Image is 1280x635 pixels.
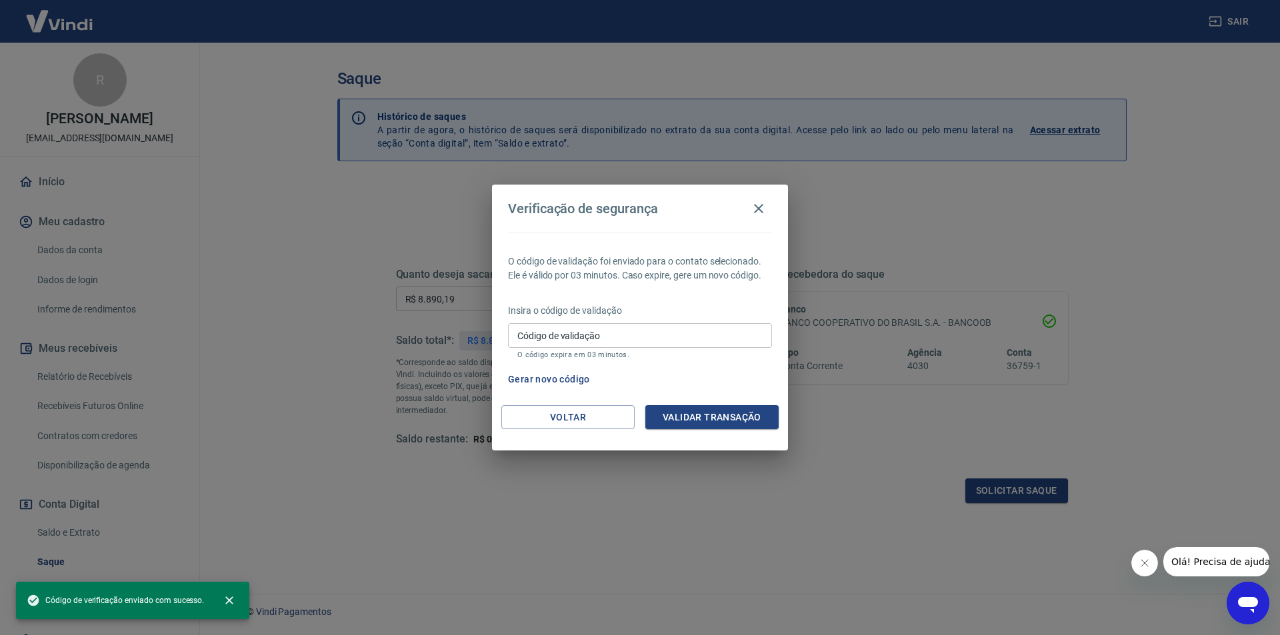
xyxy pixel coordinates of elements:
p: O código de validação foi enviado para o contato selecionado. Ele é válido por 03 minutos. Caso e... [508,255,772,283]
p: Insira o código de validação [508,304,772,318]
button: Voltar [501,405,635,430]
iframe: Mensagem da empresa [1163,547,1269,576]
button: Validar transação [645,405,779,430]
iframe: Botão para abrir a janela de mensagens [1227,582,1269,624]
span: Olá! Precisa de ajuda? [8,9,112,20]
button: Gerar novo código [503,367,595,392]
span: Código de verificação enviado com sucesso. [27,594,204,607]
h4: Verificação de segurança [508,201,658,217]
button: close [215,586,244,615]
iframe: Fechar mensagem [1131,550,1158,576]
p: O código expira em 03 minutos. [517,350,763,359]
